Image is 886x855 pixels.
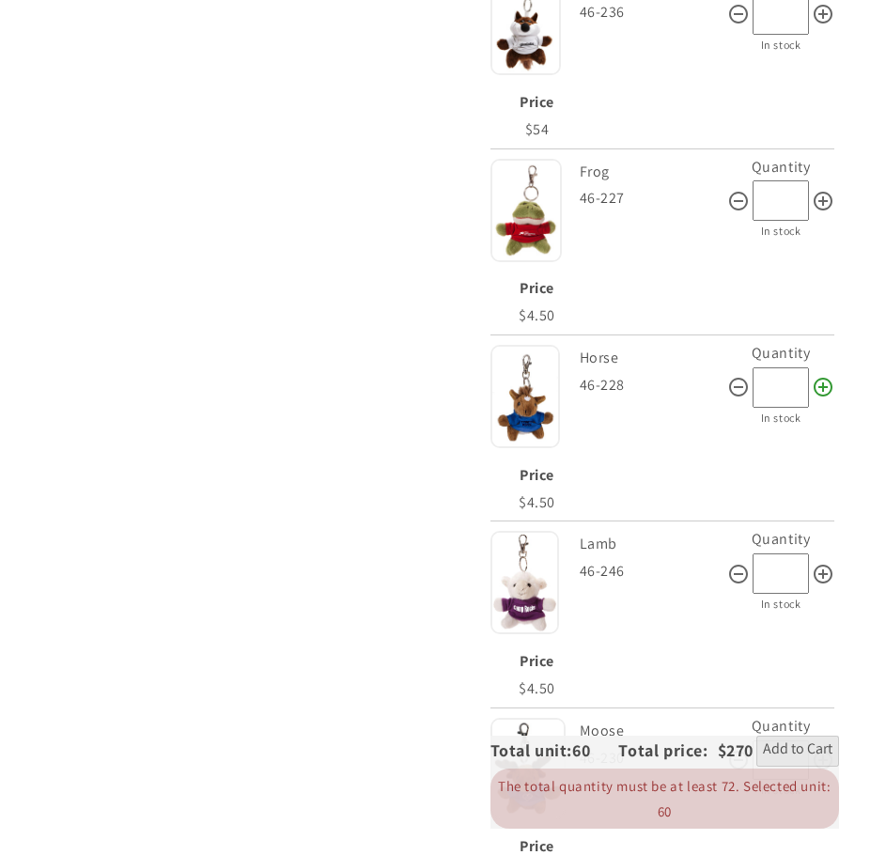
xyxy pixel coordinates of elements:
div: 46-246 [580,558,728,585]
span: 60 [572,739,618,761]
div: Lamb [580,531,723,558]
div: Moose [580,718,723,745]
div: Frog [580,159,723,186]
img: Horse [490,345,561,448]
img: Moose [490,718,566,820]
span: $4.50 [519,678,555,698]
button: Add to Cart [756,736,839,766]
div: The total quantity must be at least 72. Selected unit: 60 [490,769,840,829]
div: Price [495,89,580,117]
div: In stock [727,35,834,55]
div: Total unit: Total price: [490,736,718,766]
div: 46-227 [580,185,728,212]
div: In stock [727,408,834,428]
div: Price [495,275,580,303]
span: Add to Cart [763,739,832,762]
label: Quantity [752,157,811,177]
span: $4.50 [519,305,555,325]
label: Quantity [752,716,811,736]
img: Frog [490,159,562,262]
span: $54 [525,119,550,139]
div: In stock [727,221,834,241]
img: Lamb [490,531,560,634]
label: Quantity [752,343,811,363]
div: Price [495,648,580,676]
label: Quantity [752,529,811,549]
div: Horse [580,345,723,372]
div: Price [495,462,580,490]
div: In stock [727,594,834,614]
div: 46-228 [580,372,728,399]
span: $270 [718,739,754,761]
span: $4.50 [519,492,555,512]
